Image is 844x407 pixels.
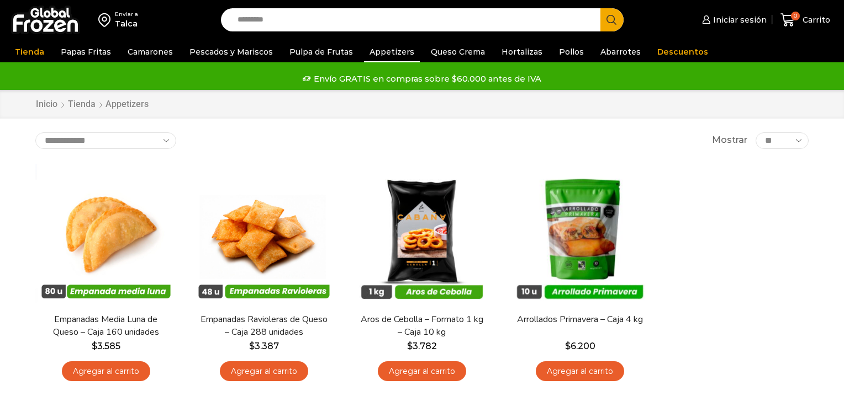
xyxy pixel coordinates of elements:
[98,10,115,29] img: address-field-icon.svg
[122,41,178,62] a: Camarones
[699,9,767,31] a: Iniciar sesión
[425,41,490,62] a: Queso Crema
[800,14,830,25] span: Carrito
[249,341,255,351] span: $
[496,41,548,62] a: Hortalizas
[778,7,833,33] a: 0 Carrito
[407,341,437,351] bdi: 3.782
[378,361,466,382] a: Agregar al carrito: “Aros de Cebolla - Formato 1 kg - Caja 10 kg”
[67,98,96,111] a: Tienda
[710,14,767,25] span: Iniciar sesión
[364,41,420,62] a: Appetizers
[565,341,571,351] span: $
[284,41,358,62] a: Pulpa de Frutas
[55,41,117,62] a: Papas Fritas
[358,313,486,339] a: Aros de Cebolla – Formato 1 kg – Caja 10 kg
[536,361,624,382] a: Agregar al carrito: “Arrollados Primavera - Caja 4 kg”
[35,98,149,111] nav: Breadcrumb
[516,313,643,326] a: Arrollados Primavera – Caja 4 kg
[35,98,58,111] a: Inicio
[791,12,800,20] span: 0
[220,361,308,382] a: Agregar al carrito: “Empanadas Ravioleras de Queso - Caja 288 unidades”
[115,18,138,29] div: Talca
[712,134,747,147] span: Mostrar
[652,41,714,62] a: Descuentos
[553,41,589,62] a: Pollos
[595,41,646,62] a: Abarrotes
[249,341,279,351] bdi: 3.387
[106,99,149,109] h1: Appetizers
[407,341,413,351] span: $
[43,313,170,339] a: Empanadas Media Luna de Queso – Caja 160 unidades
[9,41,50,62] a: Tienda
[92,341,97,351] span: $
[92,341,120,351] bdi: 3.585
[115,10,138,18] div: Enviar a
[201,313,328,339] a: Empanadas Ravioleras de Queso – Caja 288 unidades
[565,341,595,351] bdi: 6.200
[184,41,278,62] a: Pescados y Mariscos
[600,8,624,31] button: Search button
[35,132,176,149] select: Pedido de la tienda
[62,361,150,382] a: Agregar al carrito: “Empanadas Media Luna de Queso - Caja 160 unidades”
